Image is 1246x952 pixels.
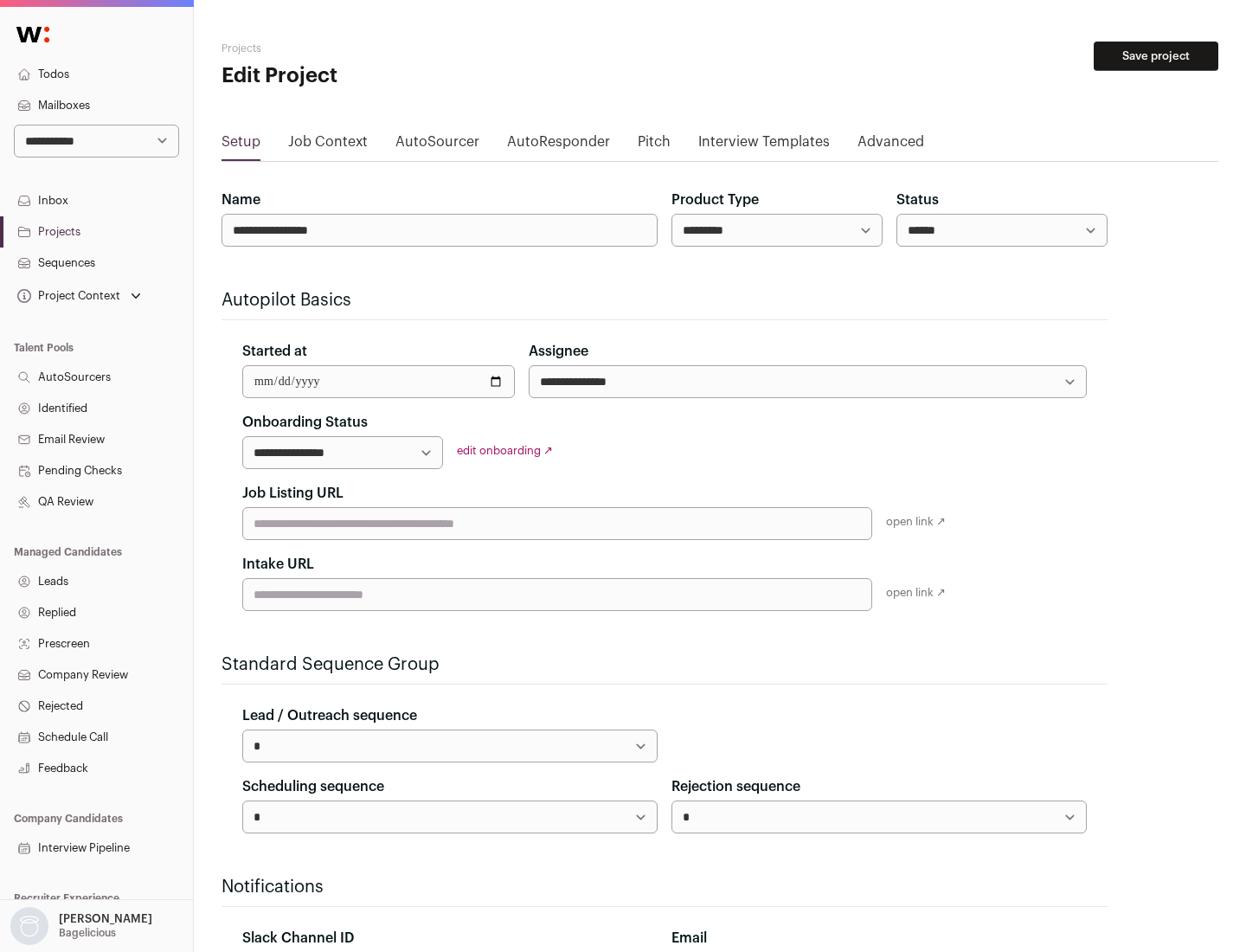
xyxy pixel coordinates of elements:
[7,907,156,945] button: Open dropdown
[529,341,588,362] label: Assignee
[222,62,554,90] h1: Edit Project
[638,132,671,159] a: Pitch
[242,705,417,726] label: Lead / Outreach sequence
[671,190,759,210] label: Product Type
[671,776,800,797] label: Rejection sequence
[222,190,260,210] label: Name
[222,288,1108,312] h2: Autopilot Basics
[222,42,554,55] h2: Projects
[395,132,479,159] a: AutoSourcer
[1094,42,1218,71] button: Save project
[59,926,116,940] p: Bagelicious
[7,17,59,52] img: Wellfound
[222,132,260,159] a: Setup
[10,907,48,945] img: nopic.png
[671,928,1087,949] div: Email
[242,776,384,797] label: Scheduling sequence
[507,132,610,159] a: AutoResponder
[896,190,939,210] label: Status
[242,341,307,362] label: Started at
[698,132,830,159] a: Interview Templates
[242,483,344,504] label: Job Listing URL
[457,445,553,456] a: edit onboarding ↗
[242,412,368,433] label: Onboarding Status
[14,289,120,303] div: Project Context
[857,132,924,159] a: Advanced
[222,875,1108,899] h2: Notifications
[288,132,368,159] a: Job Context
[222,653,1108,677] h2: Standard Sequence Group
[14,284,145,308] button: Open dropdown
[242,554,314,575] label: Intake URL
[59,912,152,926] p: [PERSON_NAME]
[242,928,354,949] label: Slack Channel ID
